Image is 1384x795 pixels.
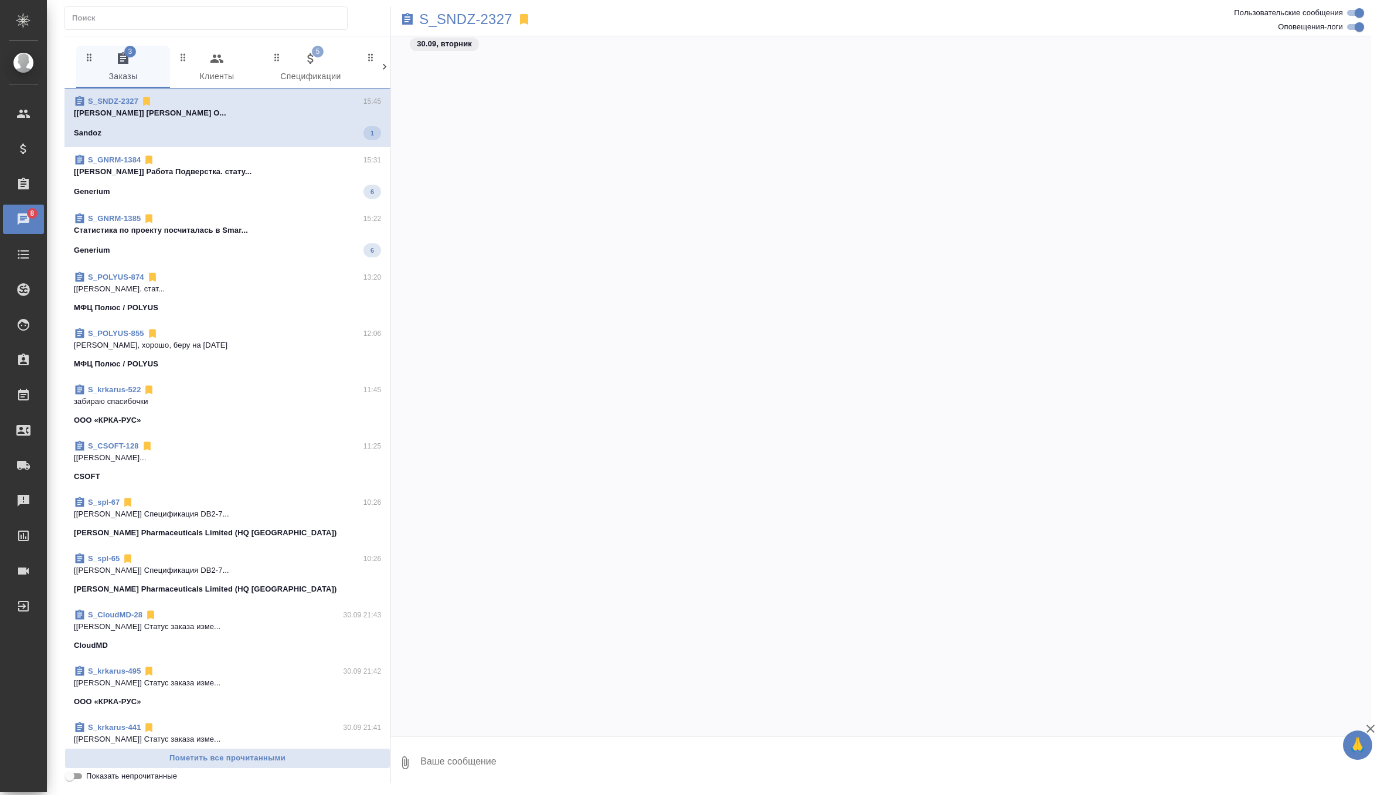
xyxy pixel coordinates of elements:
p: [[PERSON_NAME]] Работа Подверстка. стату... [74,166,381,178]
span: 3 [124,46,136,57]
a: S_CloudMD-28 [88,610,142,619]
a: S_GNRM-1385 [88,214,141,223]
p: 30.09, вторник [417,38,472,50]
p: Cтатистика по проекту посчиталась в Smar... [74,225,381,236]
p: 15:45 [363,96,382,107]
p: [PERSON_NAME] Pharmaceuticals Limited (HQ [GEOGRAPHIC_DATA]) [74,583,337,595]
span: 1 [363,127,381,139]
p: 12:06 [363,328,382,339]
div: S_GNRM-138515:22Cтатистика по проекту посчиталась в Smar...Generium6 [64,206,390,264]
svg: Отписаться [147,328,158,339]
p: ООО «КРКА-РУС» [74,415,141,426]
p: CloudMD [74,640,108,651]
div: S_POLYUS-87413:20[[PERSON_NAME]. стат...МФЦ Полюс / POLYUS [64,264,390,321]
p: забираю спасибочки [74,396,381,407]
p: 30.09 21:42 [344,665,382,677]
span: Входящие [365,52,444,84]
span: 5 [312,46,324,57]
p: 30.09 21:43 [344,609,382,621]
p: 11:45 [363,384,382,396]
a: S_spl-67 [88,498,120,507]
span: 6 [363,186,381,198]
a: S_CSOFT-128 [88,441,139,450]
div: S_krkarus-49530.09 21:42[[PERSON_NAME]] Статус заказа изме...ООО «КРКА-РУС» [64,658,390,715]
p: [[PERSON_NAME]] [PERSON_NAME] О... [74,107,381,119]
svg: Зажми и перетащи, чтобы поменять порядок вкладок [84,52,95,63]
svg: Отписаться [122,553,134,565]
div: S_krkarus-44130.09 21:41[[PERSON_NAME]] Статус заказа изме...ООО «КРКА-РУС» [64,715,390,771]
span: 6 [363,244,381,256]
a: S_krkarus-522 [88,385,141,394]
p: [[PERSON_NAME]... [74,452,381,464]
div: S_CSOFT-12811:25[[PERSON_NAME]...CSOFT [64,433,390,490]
span: Оповещения-логи [1278,21,1343,33]
div: S_CloudMD-2830.09 21:43[[PERSON_NAME]] Статус заказа изме...CloudMD [64,602,390,658]
div: S_SNDZ-232715:45[[PERSON_NAME]] [PERSON_NAME] О...Sandoz1 [64,89,390,147]
p: [[PERSON_NAME]] Статус заказа изме... [74,621,381,633]
p: [[PERSON_NAME]. стат... [74,283,381,295]
span: 🙏 [1348,733,1368,757]
p: [[PERSON_NAME]] Спецификация DB2-7... [74,565,381,576]
div: S_krkarus-52211:45забираю спасибочкиООО «КРКА-РУС» [64,377,390,433]
span: Спецификации [271,52,351,84]
p: 15:22 [363,213,382,225]
div: S_GNRM-138415:31[[PERSON_NAME]] Работа Подверстка. стату...Generium6 [64,147,390,206]
a: S_POLYUS-874 [88,273,144,281]
a: S_SNDZ-2327 [88,97,138,106]
button: Пометить все прочитанными [64,748,390,769]
a: 8 [3,205,44,234]
div: S_POLYUS-85512:06[PERSON_NAME], хорошо, беру на [DATE]МФЦ Полюс / POLYUS [64,321,390,377]
p: [PERSON_NAME] Pharmaceuticals Limited (HQ [GEOGRAPHIC_DATA]) [74,527,337,539]
input: Поиск [72,10,347,26]
p: 30.09 21:41 [344,722,382,733]
a: S_krkarus-495 [88,667,141,675]
svg: Зажми и перетащи, чтобы поменять порядок вкладок [178,52,189,63]
svg: Отписаться [143,213,155,225]
p: Generium [74,186,110,198]
svg: Отписаться [143,665,155,677]
span: Клиенты [177,52,257,84]
p: МФЦ Полюс / POLYUS [74,358,158,370]
div: S_spl-6510:26[[PERSON_NAME]] Спецификация DB2-7...[PERSON_NAME] Pharmaceuticals Limited (HQ [GEOG... [64,546,390,602]
p: [[PERSON_NAME]] Статус заказа изме... [74,677,381,689]
svg: Отписаться [143,722,155,733]
p: 10:26 [363,497,382,508]
p: 15:31 [363,154,382,166]
svg: Отписаться [143,384,155,396]
span: Пометить все прочитанными [71,752,384,765]
p: CSOFT [74,471,100,483]
p: [[PERSON_NAME]] Спецификация DB2-7... [74,508,381,520]
svg: Отписаться [141,440,153,452]
p: 11:25 [363,440,382,452]
p: 10:26 [363,553,382,565]
svg: Отписаться [141,96,152,107]
span: Заказы [83,52,163,84]
a: S_krkarus-441 [88,723,141,732]
a: S_SNDZ-2327 [419,13,512,25]
div: S_spl-6710:26[[PERSON_NAME]] Спецификация DB2-7...[PERSON_NAME] Pharmaceuticals Limited (HQ [GEOG... [64,490,390,546]
span: Показать непрочитанные [86,770,177,782]
svg: Зажми и перетащи, чтобы поменять порядок вкладок [365,52,376,63]
button: 🙏 [1343,731,1372,760]
a: S_spl-65 [88,554,120,563]
svg: Отписаться [145,609,157,621]
span: 8 [23,208,41,219]
p: [PERSON_NAME], хорошо, беру на [DATE] [74,339,381,351]
span: Пользовательские сообщения [1234,7,1343,19]
p: 13:20 [363,271,382,283]
p: Sandoz [74,127,101,139]
svg: Отписаться [143,154,155,166]
a: S_POLYUS-855 [88,329,144,338]
p: МФЦ Полюс / POLYUS [74,302,158,314]
a: S_GNRM-1384 [88,155,141,164]
p: Generium [74,244,110,256]
svg: Отписаться [122,497,134,508]
p: [[PERSON_NAME]] Статус заказа изме... [74,733,381,745]
p: ООО «КРКА-РУС» [74,696,141,708]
